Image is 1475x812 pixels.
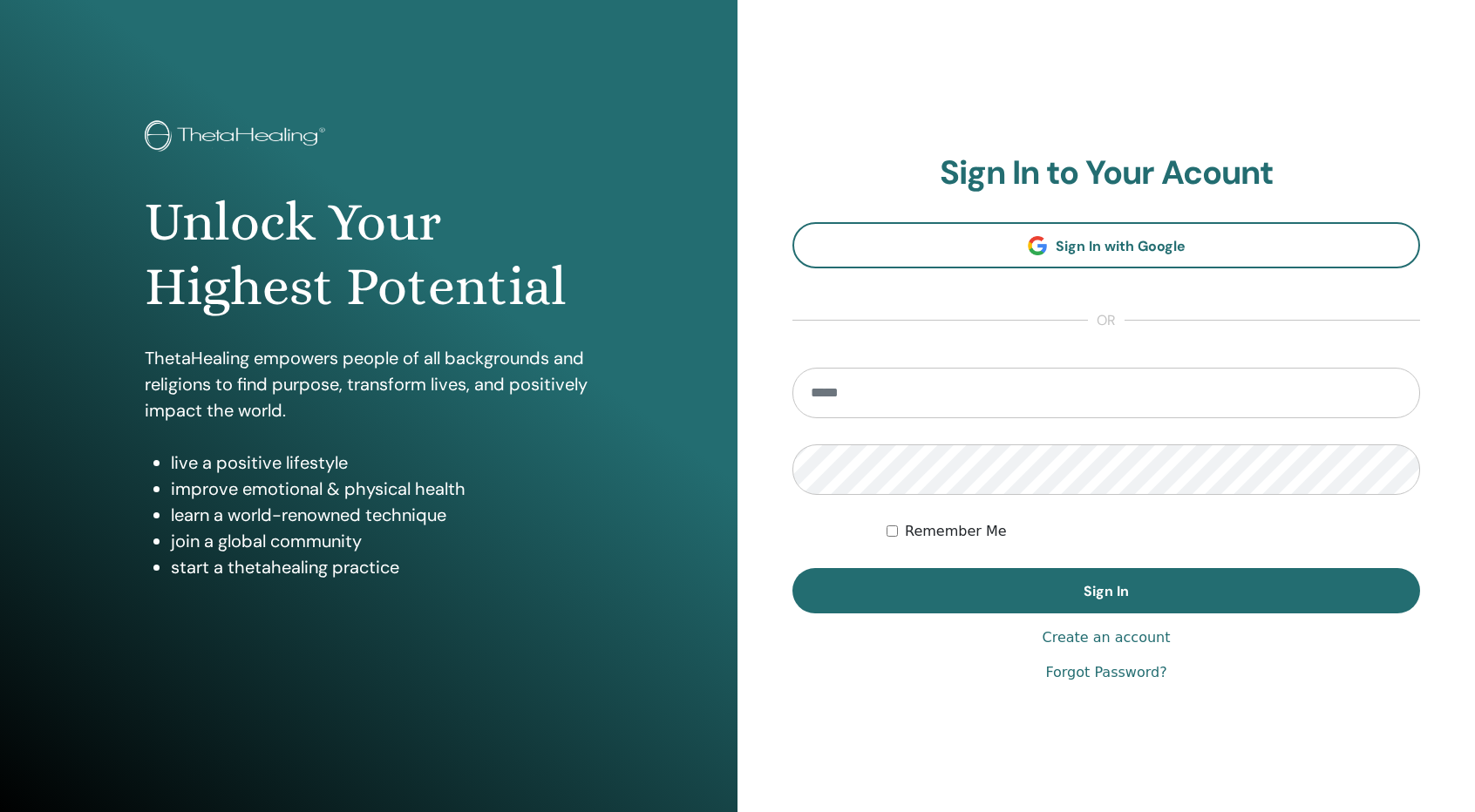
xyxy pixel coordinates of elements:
span: Sign In [1084,582,1129,600]
a: Create an account [1042,627,1170,648]
a: Sign In with Google [792,222,1420,268]
h2: Sign In to Your Acount [792,153,1420,193]
p: ThetaHealing empowers people of all backgrounds and religions to find purpose, transform lives, a... [145,345,593,423]
li: learn a world-renowned technique [171,502,593,528]
li: live a positive lifestyle [171,450,593,476]
li: join a global community [171,528,593,554]
label: Remember Me [905,521,1007,542]
span: Sign In with Google [1056,237,1186,255]
h1: Unlock Your Highest Potential [145,190,593,320]
span: or [1088,310,1125,331]
div: Keep me authenticated indefinitely or until I manually logout [887,521,1420,542]
button: Sign In [792,568,1420,613]
li: start a thetahealing practice [171,554,593,580]
a: Forgot Password? [1045,662,1166,683]
li: improve emotional & physical health [171,476,593,502]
